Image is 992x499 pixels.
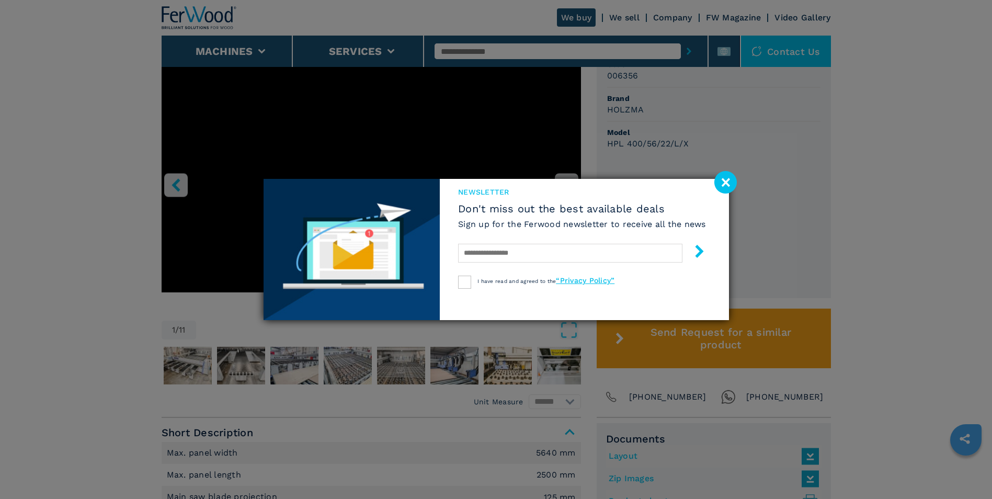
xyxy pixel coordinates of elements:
[682,241,706,265] button: submit-button
[477,278,614,284] span: I have read and agreed to the
[458,218,706,230] h6: Sign up for the Ferwood newsletter to receive all the news
[458,187,706,197] span: newsletter
[556,276,614,285] a: “Privacy Policy”
[458,202,706,215] span: Don't miss out the best available deals
[264,179,440,320] img: Newsletter image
